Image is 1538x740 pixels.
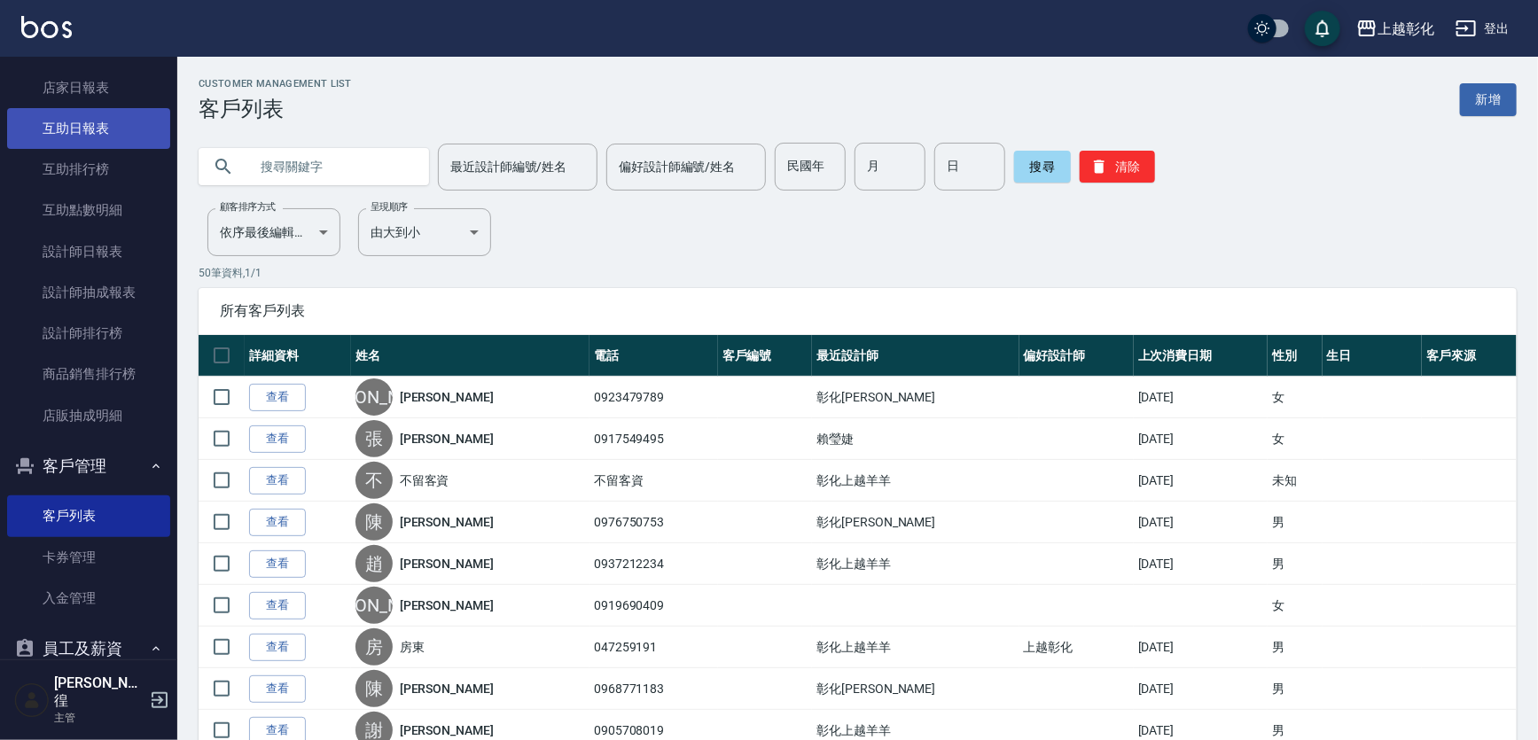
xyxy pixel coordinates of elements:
[358,208,491,256] div: 由大到小
[589,418,718,460] td: 0917549495
[14,682,50,718] img: Person
[249,509,306,536] a: 查看
[812,377,1019,418] td: 彰化[PERSON_NAME]
[355,545,393,582] div: 趙
[7,443,170,489] button: 客戶管理
[355,378,393,416] div: [PERSON_NAME]
[245,335,351,377] th: 詳細資料
[812,543,1019,585] td: 彰化上越羊羊
[7,67,170,108] a: 店家日報表
[355,462,393,499] div: 不
[7,354,170,394] a: 商品銷售排行榜
[1378,18,1434,40] div: 上越彰化
[249,550,306,578] a: 查看
[355,503,393,541] div: 陳
[220,200,276,214] label: 顧客排序方式
[7,108,170,149] a: 互助日報表
[589,460,718,502] td: 不留客資
[1268,460,1322,502] td: 未知
[1134,460,1269,502] td: [DATE]
[1323,335,1423,377] th: 生日
[1448,12,1517,45] button: 登出
[249,675,306,703] a: 查看
[248,143,415,191] input: 搜尋關鍵字
[21,16,72,38] img: Logo
[7,190,170,230] a: 互助點數明細
[589,335,718,377] th: 電話
[400,596,494,614] a: [PERSON_NAME]
[589,377,718,418] td: 0923479789
[400,680,494,697] a: [PERSON_NAME]
[1305,11,1340,46] button: save
[355,670,393,707] div: 陳
[355,587,393,624] div: [PERSON_NAME]
[7,578,170,619] a: 入金管理
[351,335,589,377] th: 姓名
[812,335,1019,377] th: 最近設計師
[400,513,494,531] a: [PERSON_NAME]
[7,149,170,190] a: 互助排行榜
[1268,418,1322,460] td: 女
[355,628,393,666] div: 房
[1014,151,1071,183] button: 搜尋
[249,384,306,411] a: 查看
[1268,377,1322,418] td: 女
[1268,543,1322,585] td: 男
[7,272,170,313] a: 設計師抽成報表
[589,668,718,710] td: 0968771183
[1134,418,1269,460] td: [DATE]
[199,78,352,90] h2: Customer Management List
[1268,335,1322,377] th: 性別
[249,425,306,453] a: 查看
[589,627,718,668] td: 047259191
[1134,668,1269,710] td: [DATE]
[1019,627,1134,668] td: 上越彰化
[400,471,449,489] a: 不留客資
[54,710,144,726] p: 主管
[1019,335,1134,377] th: 偏好設計師
[199,97,352,121] h3: 客戶列表
[1268,502,1322,543] td: 男
[7,626,170,672] button: 員工及薪資
[400,638,425,656] a: 房東
[7,231,170,272] a: 設計師日報表
[1268,627,1322,668] td: 男
[812,418,1019,460] td: 賴瑩婕
[1460,83,1517,116] a: 新增
[355,420,393,457] div: 張
[7,537,170,578] a: 卡券管理
[718,335,813,377] th: 客戶編號
[400,430,494,448] a: [PERSON_NAME]
[1268,585,1322,627] td: 女
[812,502,1019,543] td: 彰化[PERSON_NAME]
[400,555,494,573] a: [PERSON_NAME]
[1134,335,1269,377] th: 上次消費日期
[1349,11,1441,47] button: 上越彰化
[220,302,1495,320] span: 所有客戶列表
[199,265,1517,281] p: 50 筆資料, 1 / 1
[1422,335,1517,377] th: 客戶來源
[589,543,718,585] td: 0937212234
[1134,502,1269,543] td: [DATE]
[54,674,144,710] h5: [PERSON_NAME]徨
[812,668,1019,710] td: 彰化[PERSON_NAME]
[1134,377,1269,418] td: [DATE]
[589,585,718,627] td: 0919690409
[1134,627,1269,668] td: [DATE]
[1080,151,1155,183] button: 清除
[1134,543,1269,585] td: [DATE]
[249,634,306,661] a: 查看
[207,208,340,256] div: 依序最後編輯時間
[589,502,718,543] td: 0976750753
[400,388,494,406] a: [PERSON_NAME]
[7,313,170,354] a: 設計師排行榜
[371,200,408,214] label: 呈現順序
[249,592,306,619] a: 查看
[7,495,170,536] a: 客戶列表
[812,627,1019,668] td: 彰化上越羊羊
[1268,668,1322,710] td: 男
[7,395,170,436] a: 店販抽成明細
[249,467,306,495] a: 查看
[400,721,494,739] a: [PERSON_NAME]
[812,460,1019,502] td: 彰化上越羊羊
